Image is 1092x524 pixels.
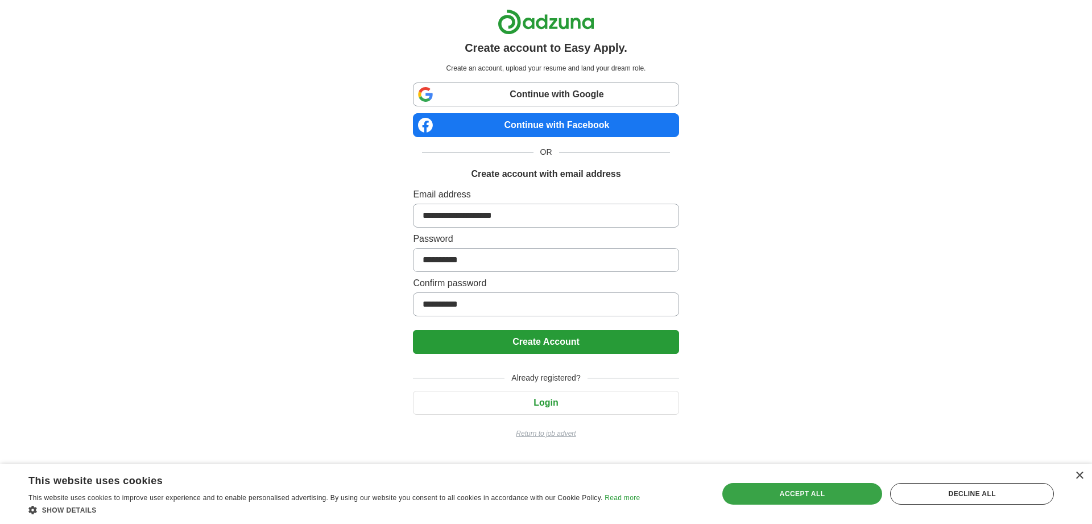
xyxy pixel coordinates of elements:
[413,232,679,246] label: Password
[413,391,679,415] button: Login
[605,494,640,502] a: Read more, opens a new window
[413,188,679,201] label: Email address
[471,167,621,181] h1: Create account with email address
[1075,472,1083,480] div: Close
[413,113,679,137] a: Continue with Facebook
[413,330,679,354] button: Create Account
[42,506,97,514] span: Show details
[504,372,587,384] span: Already registered?
[413,428,679,439] a: Return to job advert
[413,398,679,407] a: Login
[415,63,676,73] p: Create an account, upload your resume and land your dream role.
[28,471,611,488] div: This website uses cookies
[890,483,1054,505] div: Decline all
[28,504,640,515] div: Show details
[413,277,679,290] label: Confirm password
[498,9,594,35] img: Adzuna logo
[413,82,679,106] a: Continue with Google
[465,39,627,56] h1: Create account to Easy Apply.
[722,483,883,505] div: Accept all
[28,494,603,502] span: This website uses cookies to improve user experience and to enable personalised advertising. By u...
[533,146,559,158] span: OR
